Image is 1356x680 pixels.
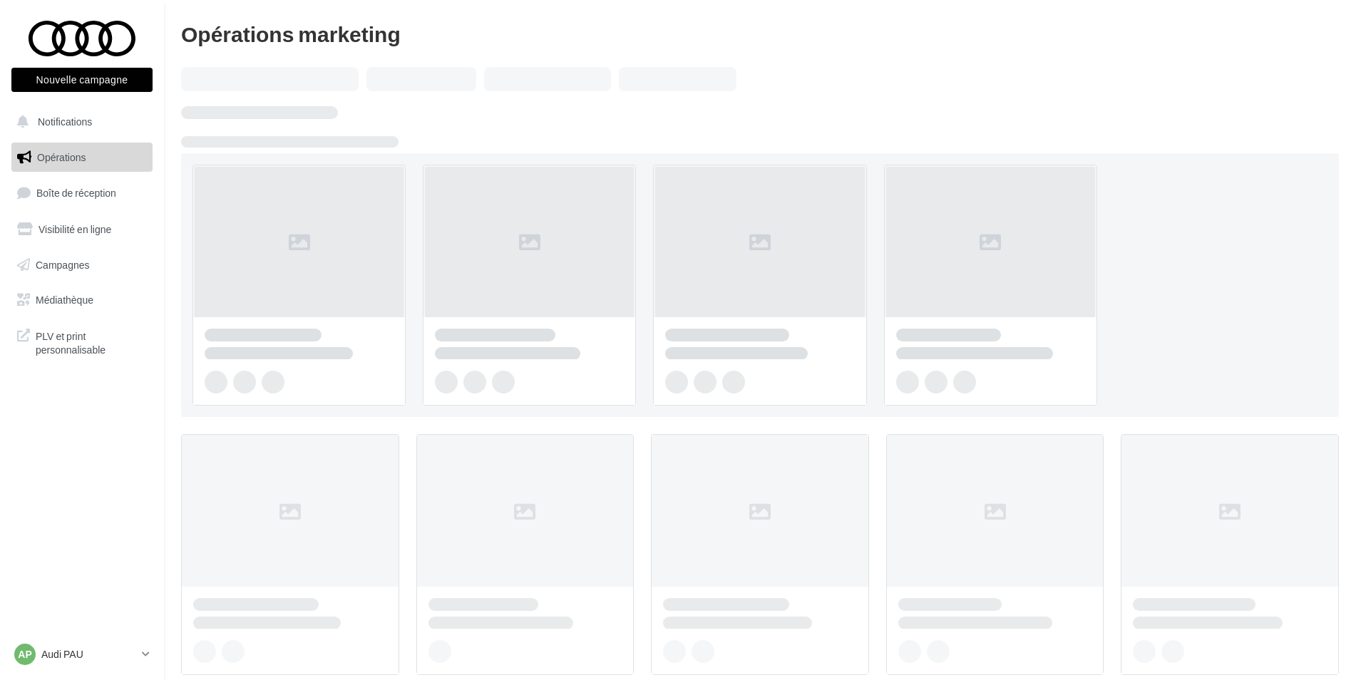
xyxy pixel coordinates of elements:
a: Campagnes [9,250,155,280]
span: Boîte de réception [36,187,116,199]
a: Visibilité en ligne [9,215,155,244]
button: Nouvelle campagne [11,68,153,92]
span: Visibilité en ligne [38,223,111,235]
p: Audi PAU [41,647,136,661]
span: PLV et print personnalisable [36,326,147,357]
span: Médiathèque [36,294,93,306]
span: AP [18,647,31,661]
span: Opérations [37,151,86,163]
a: Médiathèque [9,285,155,315]
div: Opérations marketing [181,23,1339,44]
a: AP Audi PAU [11,641,153,668]
button: Notifications [9,107,150,137]
span: Campagnes [36,258,90,270]
a: Boîte de réception [9,177,155,208]
a: Opérations [9,143,155,172]
a: PLV et print personnalisable [9,321,155,363]
span: Notifications [38,115,92,128]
